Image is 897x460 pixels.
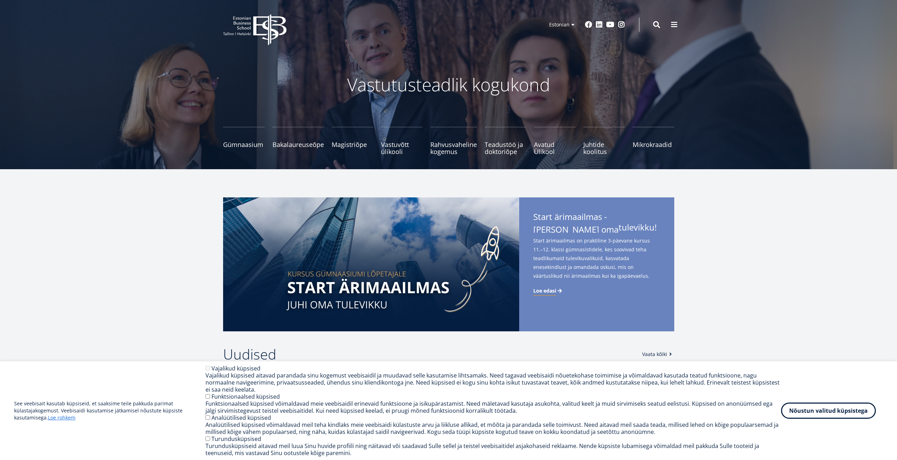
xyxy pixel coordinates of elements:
label: Vajalikud küpsised [211,364,260,372]
a: Instagram [618,21,625,28]
a: Mikrokraadid [633,127,674,155]
span: Bakalaureuseõpe [272,141,324,148]
span: Start ärimaailmas - [PERSON_NAME] oma [533,211,660,235]
a: Teadustöö ja doktoriõpe [485,127,526,155]
div: Vajalikud küpsised aitavad parandada sinu kogemust veebisaidil ja muudavad selle kasutamise lihts... [205,372,781,393]
span: Teadustöö ja doktoriõpe [485,141,526,155]
span: Mikrokraadid [633,141,674,148]
a: Rahvusvaheline kogemus [430,127,477,155]
span: Magistriõpe [332,141,373,148]
label: Analüütilised küpsised [211,414,271,422]
a: Youtube [606,21,614,28]
a: Magistriõpe [332,127,373,155]
a: Bakalaureuseõpe [272,127,324,155]
img: Start arimaailmas [223,197,519,331]
span: Rahvusvaheline kogemus [430,141,477,155]
a: Vaata kõiki [642,351,674,358]
p: See veebisait kasutab küpsiseid, et saaksime teile pakkuda parimat külastajakogemust. Veebisaidi ... [14,400,205,421]
span: Start ärimaailmas on praktiline 3-päevane kursus 11.–12. klassi gümnasistidele, kes soovivad teha... [533,236,660,280]
a: Juhtide koolitus [583,127,625,155]
div: Analüütilised küpsised võimaldavad meil teha kindlaks meie veebisaidi külastuste arvu ja liikluse... [205,421,781,435]
span: tulevikku! [619,222,657,233]
span: Juhtide koolitus [583,141,625,155]
span: Loe edasi [533,287,556,294]
label: Funktsionaalsed küpsised [211,393,280,400]
a: Loe rohkem [48,414,75,421]
div: Turundusküpsiseid aitavad meil luua Sinu huvide profiili ning näitavad või saadavad Sulle sellel ... [205,442,781,456]
button: Nõustun valitud küpsistega [781,403,876,419]
span: Avatud Ülikool [534,141,576,155]
a: Gümnaasium [223,127,265,155]
div: Funktsionaalsed küpsised võimaldavad meie veebisaidil erinevaid funktsioone ja isikupärastamist. ... [205,400,781,414]
a: Loe edasi [533,287,563,294]
a: Linkedin [596,21,603,28]
span: Vastuvõtt ülikooli [381,141,423,155]
h2: Uudised [223,345,635,363]
a: Facebook [585,21,592,28]
a: Vastuvõtt ülikooli [381,127,423,155]
a: Avatud Ülikool [534,127,576,155]
label: Turundusküpsised [211,435,261,443]
p: Vastutusteadlik kogukond [262,74,635,95]
span: Gümnaasium [223,141,265,148]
